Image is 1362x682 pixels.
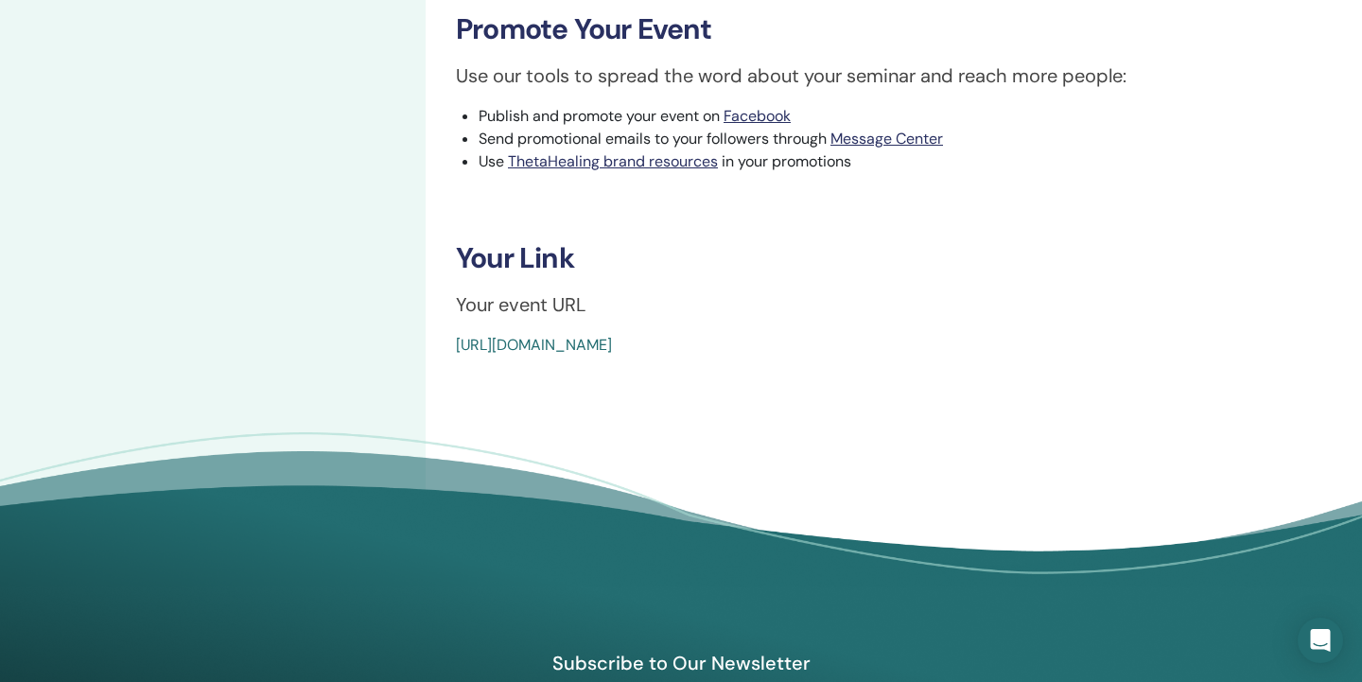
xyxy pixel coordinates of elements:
[830,129,943,149] a: Message Center
[456,290,1303,319] p: Your event URL
[1298,618,1343,663] div: Open Intercom Messenger
[463,651,899,675] h4: Subscribe to Our Newsletter
[456,241,1303,275] h3: Your Link
[724,106,791,126] a: Facebook
[456,335,612,355] a: [URL][DOMAIN_NAME]
[456,12,1303,46] h3: Promote Your Event
[479,128,1303,150] li: Send promotional emails to your followers through
[456,61,1303,90] p: Use our tools to spread the word about your seminar and reach more people:
[479,150,1303,173] li: Use in your promotions
[508,151,718,171] a: ThetaHealing brand resources
[479,105,1303,128] li: Publish and promote your event on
